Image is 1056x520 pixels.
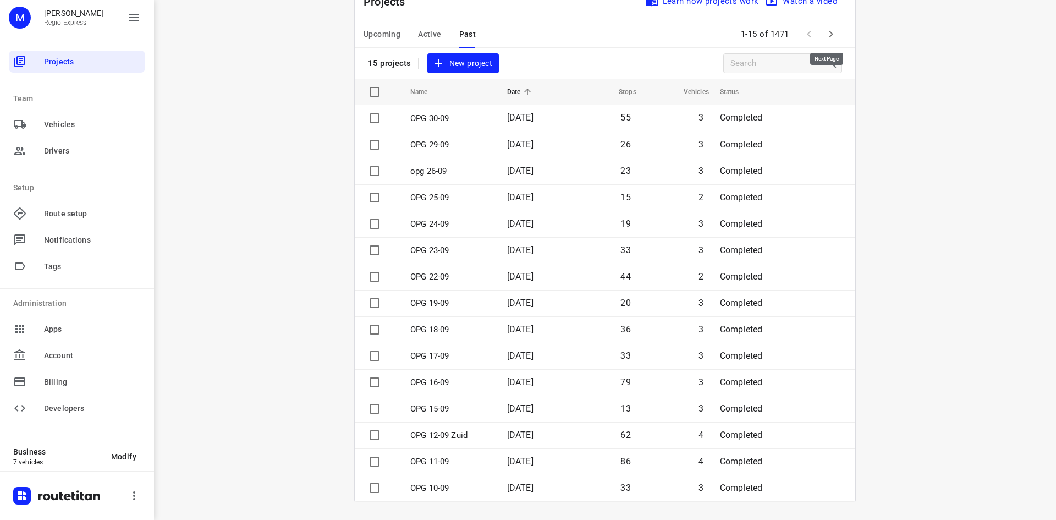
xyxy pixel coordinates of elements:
span: Name [410,85,442,98]
span: New project [434,57,492,70]
span: Vehicles [44,119,141,130]
span: 33 [620,483,630,493]
span: Completed [720,192,763,202]
span: Status [720,85,754,98]
p: Administration [13,298,145,309]
span: [DATE] [507,483,533,493]
span: 2 [698,271,703,282]
span: Upcoming [364,28,400,41]
p: OPG 25-09 [410,191,491,204]
span: Completed [720,218,763,229]
span: 3 [698,324,703,335]
span: Modify [111,452,136,461]
span: Completed [720,351,763,361]
span: Completed [720,403,763,414]
span: Completed [720,456,763,467]
div: Developers [9,397,145,419]
div: Route setup [9,202,145,225]
span: 55 [620,112,630,123]
span: Past [459,28,476,41]
p: Business [13,447,102,456]
span: Developers [44,403,141,414]
span: 23 [620,166,630,176]
span: 44 [620,271,630,282]
span: 33 [620,351,630,361]
span: [DATE] [507,430,533,440]
span: Completed [720,166,763,176]
span: 3 [698,166,703,176]
span: 26 [620,139,630,150]
span: [DATE] [507,271,533,282]
span: Completed [720,112,763,123]
p: Regio Express [44,19,104,26]
p: OPG 29-09 [410,139,491,151]
span: 13 [620,403,630,414]
p: Team [13,93,145,105]
div: Billing [9,371,145,393]
span: [DATE] [507,403,533,414]
div: Notifications [9,229,145,251]
span: 2 [698,192,703,202]
p: OPG 11-09 [410,456,491,468]
p: Max Bisseling [44,9,104,18]
p: OPG 12-09 Zuid [410,429,491,442]
p: OPG 22-09 [410,271,491,283]
p: OPG 15-09 [410,403,491,415]
span: Completed [720,324,763,335]
div: Tags [9,255,145,277]
p: OPG 30-09 [410,112,491,125]
span: [DATE] [507,218,533,229]
span: 3 [698,351,703,361]
span: Projects [44,56,141,68]
span: Account [44,350,141,362]
span: 1-15 of 1471 [736,23,794,46]
span: [DATE] [507,377,533,387]
span: 3 [698,245,703,255]
span: Completed [720,483,763,493]
span: Completed [720,245,763,255]
div: Search [825,57,842,70]
span: 4 [698,456,703,467]
p: OPG 10-09 [410,482,491,495]
p: OPG 23-09 [410,244,491,257]
span: Vehicles [669,85,709,98]
span: Apps [44,324,141,335]
span: 20 [620,298,630,308]
p: OPG 17-09 [410,350,491,363]
span: Tags [44,261,141,272]
span: Drivers [44,145,141,157]
span: [DATE] [507,192,533,202]
span: Completed [720,298,763,308]
span: 3 [698,403,703,414]
p: Setup [13,182,145,194]
span: 3 [698,139,703,150]
span: Completed [720,430,763,440]
span: 3 [698,112,703,123]
span: 4 [698,430,703,440]
div: M [9,7,31,29]
span: 62 [620,430,630,440]
span: [DATE] [507,324,533,335]
span: Active [418,28,441,41]
div: Drivers [9,140,145,162]
span: Date [507,85,535,98]
span: 3 [698,377,703,387]
div: Projects [9,51,145,73]
span: [DATE] [507,456,533,467]
p: OPG 24-09 [410,218,491,231]
span: 3 [698,483,703,493]
span: Completed [720,377,763,387]
p: opg 26-09 [410,165,491,178]
p: OPG 16-09 [410,376,491,389]
span: [DATE] [507,245,533,255]
span: Billing [44,376,141,388]
span: 19 [620,218,630,229]
div: Vehicles [9,113,145,135]
button: New project [427,53,499,74]
p: OPG 19-09 [410,297,491,310]
span: [DATE] [507,139,533,150]
span: Route setup [44,208,141,220]
span: Completed [720,271,763,282]
span: 3 [698,218,703,229]
p: 7 vehicles [13,458,102,466]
